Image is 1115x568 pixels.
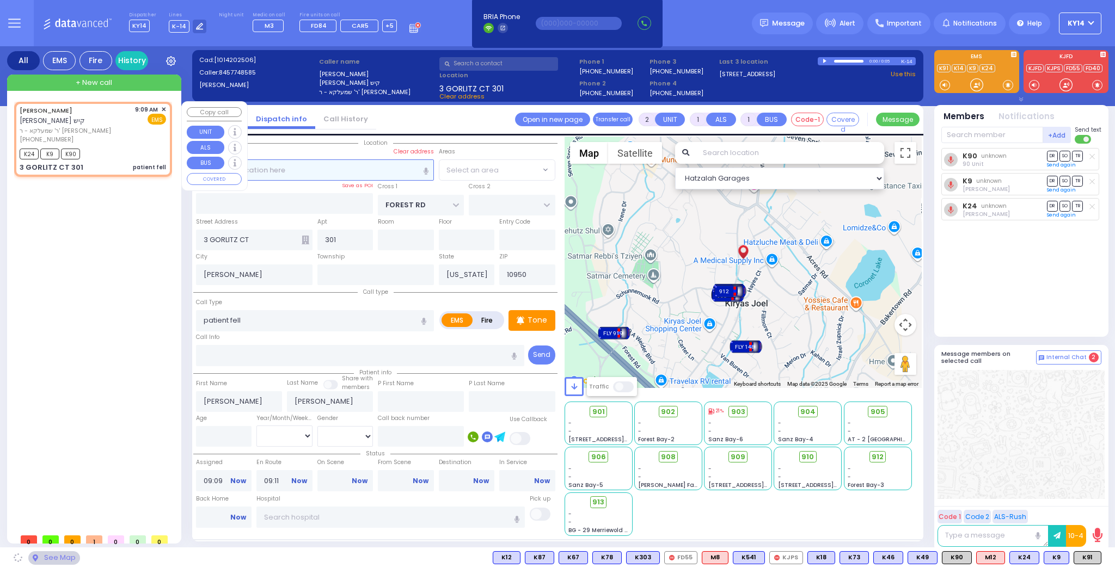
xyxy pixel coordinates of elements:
label: Floor [439,218,452,226]
span: - [848,465,851,473]
span: Location [358,139,393,147]
div: K49 [908,551,938,564]
img: red-radio-icon.svg [774,555,780,560]
div: K78 [592,551,622,564]
label: Medic on call [253,12,287,18]
label: Fire [472,313,503,327]
span: TR [1072,176,1083,186]
label: [PHONE_NUMBER] [650,89,703,97]
div: K91 [1074,551,1101,564]
button: Message [876,113,920,126]
span: [PHONE_NUMBER] [20,135,73,144]
label: Lines [169,12,207,18]
gmp-advanced-marker: FLY 919 [606,325,622,341]
input: (000)000-00000 [536,17,622,30]
span: 0 [130,535,146,544]
a: Use this [891,70,916,79]
span: +5 [385,21,394,30]
span: - [778,465,781,473]
span: 903 [731,406,745,417]
span: CAR5 [352,21,369,30]
span: 0 [64,535,81,544]
label: ר' שמעלקא - ר' [PERSON_NAME] [319,88,436,97]
button: Send [528,345,555,365]
input: Search a contact [439,57,558,71]
img: client-location.gif [735,242,751,267]
label: Location [439,71,576,80]
div: BLS [908,551,938,564]
label: State [439,252,454,261]
div: K9 [1044,551,1069,564]
button: 10-4 [1066,525,1086,547]
div: EMS [43,51,76,70]
a: Now [230,476,246,486]
span: - [708,427,712,435]
button: Show street map [570,142,608,164]
span: KY14 [1068,18,1085,28]
span: - [708,419,712,427]
span: - [778,427,781,435]
button: BUS [187,157,224,170]
a: K91 [937,64,951,72]
a: K9 [967,64,978,72]
div: 906 [712,287,744,304]
div: ALS [976,551,1005,564]
button: Members [944,110,984,123]
span: - [848,427,851,435]
span: Phone 2 [579,79,646,88]
label: Caller name [319,57,436,66]
div: ALS KJ [702,551,728,564]
a: Send again [1047,162,1076,168]
span: unknown [976,177,1002,185]
div: 0:00 [869,55,879,67]
img: comment-alt.png [1039,355,1044,361]
label: P First Name [378,379,414,388]
div: 903 [711,287,744,303]
button: ALS [706,113,736,126]
div: K90 [942,551,972,564]
span: 902 [661,406,675,417]
span: - [568,419,572,427]
label: [PHONE_NUMBER] [579,89,633,97]
span: 2 [1089,353,1099,362]
button: KY14 [1059,13,1101,34]
button: Toggle fullscreen view [895,142,916,164]
span: 904 [800,406,816,417]
div: BLS [1009,551,1039,564]
span: Status [360,449,390,458]
div: FD55 [664,551,697,564]
div: K87 [525,551,554,564]
a: Open this area in Google Maps (opens a new window) [567,374,603,388]
span: 908 [661,452,676,462]
label: Room [378,218,394,226]
label: On Scene [317,458,373,467]
button: Code 2 [964,510,991,523]
p: Tone [528,314,547,326]
div: Year/Month/Week/Day [256,414,313,423]
span: Notifications [953,18,997,28]
div: K303 [626,551,660,564]
div: BLS [626,551,660,564]
span: Forest Bay-2 [638,435,675,443]
span: - [778,419,781,427]
a: K24 [979,64,995,72]
span: 909 [731,452,745,462]
div: See map [28,551,79,565]
span: Sanz Bay-5 [568,481,603,489]
span: - [568,473,572,481]
a: Dispatch info [248,114,315,124]
label: Street Address [196,218,238,226]
label: Use Callback [510,415,547,424]
span: 3 GORLITZ CT 301 [439,83,504,92]
span: 0 [42,535,59,544]
span: DR [1047,151,1058,161]
span: Phone 1 [579,57,646,66]
button: Code-1 [791,113,824,126]
a: Now [230,513,246,522]
span: 0 [151,535,168,544]
button: Show satellite imagery [608,142,662,164]
label: In Service [499,458,555,467]
div: BLS [1044,551,1069,564]
span: 9:09 AM [135,106,158,114]
a: FD40 [1083,64,1102,72]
